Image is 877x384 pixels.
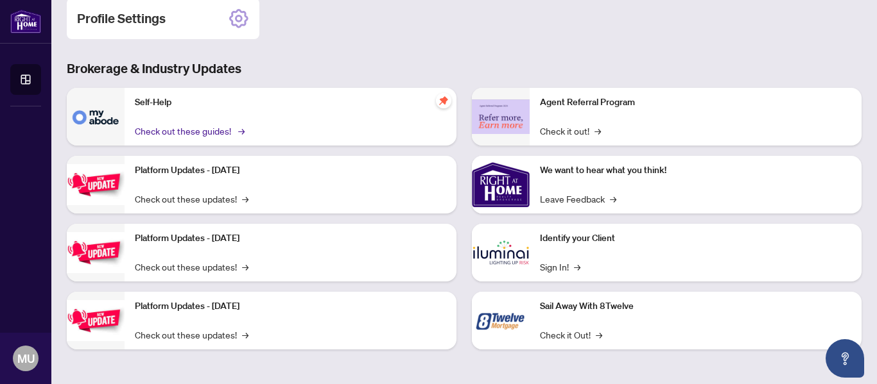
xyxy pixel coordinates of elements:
[67,232,125,272] img: Platform Updates - July 8, 2025
[610,192,616,206] span: →
[242,192,248,206] span: →
[77,10,166,28] h2: Profile Settings
[135,192,248,206] a: Check out these updates!→
[17,349,35,367] span: MU
[540,260,580,274] a: Sign In!→
[540,299,851,313] p: Sail Away With 8Twelve
[595,124,601,138] span: →
[238,124,245,138] span: →
[135,124,243,138] a: Check out these guides!→
[540,328,602,342] a: Check it Out!→
[472,292,530,349] img: Sail Away With 8Twelve
[67,300,125,340] img: Platform Updates - June 23, 2025
[540,124,601,138] a: Check it out!→
[135,231,446,246] p: Platform Updates - [DATE]
[135,260,248,274] a: Check out these updates!→
[540,163,851,178] p: We want to hear what you think!
[135,299,446,313] p: Platform Updates - [DATE]
[574,260,580,274] span: →
[540,192,616,206] a: Leave Feedback→
[242,260,248,274] span: →
[472,99,530,135] img: Agent Referral Program
[540,231,851,246] p: Identify your Client
[472,224,530,281] img: Identify your Client
[10,10,41,33] img: logo
[67,60,862,78] h3: Brokerage & Industry Updates
[596,328,602,342] span: →
[135,163,446,178] p: Platform Updates - [DATE]
[67,88,125,146] img: Self-Help
[67,164,125,205] img: Platform Updates - July 21, 2025
[472,156,530,213] img: We want to hear what you think!
[242,328,248,342] span: →
[826,339,864,378] button: Open asap
[436,93,451,108] span: pushpin
[540,96,851,110] p: Agent Referral Program
[135,96,446,110] p: Self-Help
[135,328,248,342] a: Check out these updates!→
